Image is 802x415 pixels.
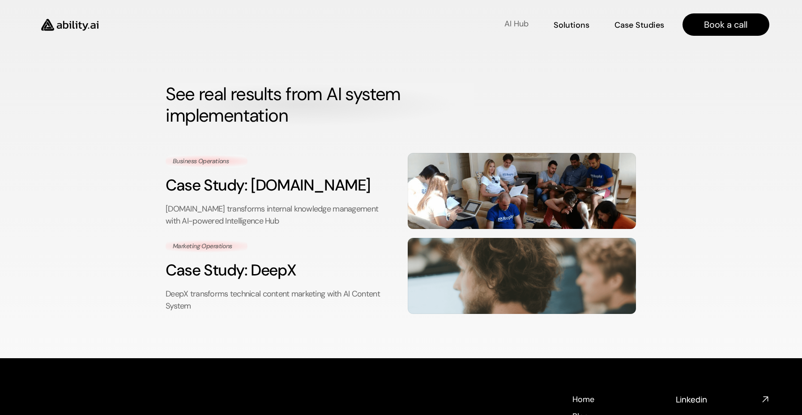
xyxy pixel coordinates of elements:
[704,18,747,31] p: Book a call
[173,157,240,165] p: Business Operations
[614,17,664,33] a: Case Studies
[173,241,240,250] p: Marketing Operations
[676,394,769,405] nav: Social media links
[614,20,664,31] p: Case Studies
[676,394,758,405] h4: Linkedin
[166,288,394,312] p: DeepX transforms technical content marketing with AI Content System
[166,238,636,314] a: Marketing OperationsCase Study: DeepXDeepX transforms technical content marketing with AI Content...
[166,174,394,196] h3: Case Study: [DOMAIN_NAME]
[682,13,769,36] a: Book a call
[166,203,394,227] p: [DOMAIN_NAME] transforms internal knowledge management with AI-powered Intelligence Hub
[676,394,769,405] a: Linkedin
[166,82,405,127] strong: See real results from AI system implementation
[166,259,394,281] h3: Case Study: DeepX
[166,153,636,229] a: Business OperationsCase Study: [DOMAIN_NAME][DOMAIN_NAME] transforms internal knowledge managemen...
[504,17,529,33] a: AI Hub
[553,17,589,33] a: Solutions
[111,13,769,36] nav: Main navigation
[504,18,529,30] p: AI Hub
[572,394,594,405] p: Home
[553,20,589,31] p: Solutions
[572,394,595,404] a: Home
